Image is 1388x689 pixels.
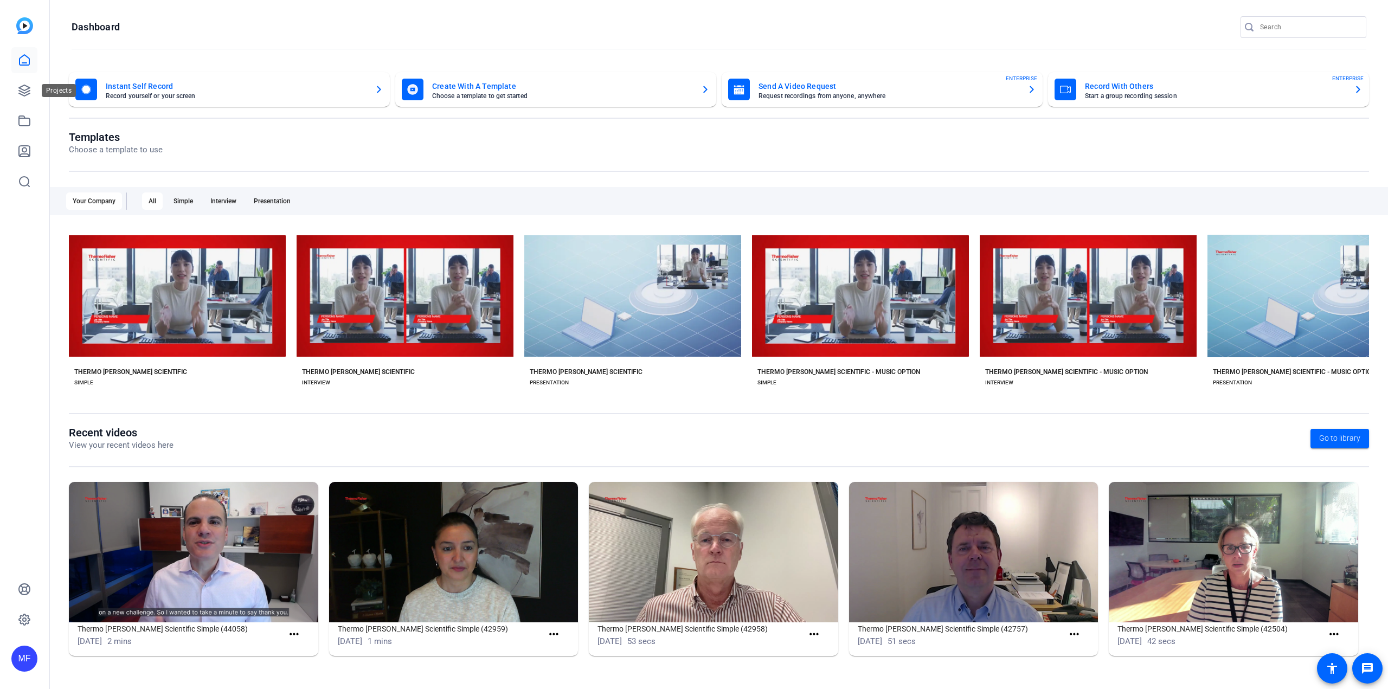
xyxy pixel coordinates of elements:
span: 51 secs [888,636,916,646]
img: Thermo Fisher Scientific Simple (42958) [589,482,838,622]
mat-icon: more_horiz [1068,628,1081,641]
h1: Thermo [PERSON_NAME] Scientific Simple (42958) [597,622,803,635]
button: Record With OthersStart a group recording sessionENTERPRISE [1048,72,1369,107]
img: Thermo Fisher Scientific Simple (42757) [849,482,1098,622]
mat-card-subtitle: Choose a template to get started [432,93,692,99]
div: THERMO [PERSON_NAME] SCIENTIFIC [530,368,642,376]
mat-icon: more_horiz [807,628,821,641]
input: Search [1260,21,1358,34]
div: Interview [204,192,243,210]
div: SIMPLE [757,378,776,387]
mat-card-title: Record With Others [1085,80,1345,93]
div: PRESENTATION [530,378,569,387]
p: Choose a template to use [69,144,163,156]
div: All [142,192,163,210]
div: INTERVIEW [985,378,1013,387]
span: 1 mins [368,636,392,646]
div: THERMO [PERSON_NAME] SCIENTIFIC [302,368,415,376]
h1: Thermo [PERSON_NAME] Scientific Simple (42504) [1117,622,1323,635]
img: Thermo Fisher Scientific Simple (42504) [1109,482,1358,622]
h1: Thermo [PERSON_NAME] Scientific Simple (42757) [858,622,1063,635]
span: ENTERPRISE [1332,74,1364,82]
div: Simple [167,192,200,210]
img: blue-gradient.svg [16,17,33,34]
mat-icon: accessibility [1326,662,1339,675]
span: [DATE] [858,636,882,646]
span: 2 mins [107,636,132,646]
mat-icon: more_horiz [547,628,561,641]
span: ENTERPRISE [1006,74,1037,82]
mat-card-title: Instant Self Record [106,80,366,93]
mat-card-title: Send A Video Request [759,80,1019,93]
div: Your Company [66,192,122,210]
h1: Dashboard [72,21,120,34]
span: [DATE] [338,636,362,646]
button: Send A Video RequestRequest recordings from anyone, anywhereENTERPRISE [722,72,1043,107]
div: SIMPLE [74,378,93,387]
div: PRESENTATION [1213,378,1252,387]
button: Create With A TemplateChoose a template to get started [395,72,716,107]
p: View your recent videos here [69,439,173,452]
div: MF [11,646,37,672]
h1: Thermo [PERSON_NAME] Scientific Simple (42959) [338,622,543,635]
button: Instant Self RecordRecord yourself or your screen [69,72,390,107]
div: Presentation [247,192,297,210]
span: [DATE] [597,636,622,646]
div: THERMO [PERSON_NAME] SCIENTIFIC - MUSIC OPTION [757,368,920,376]
div: INTERVIEW [302,378,330,387]
mat-card-subtitle: Request recordings from anyone, anywhere [759,93,1019,99]
span: Go to library [1319,433,1360,444]
span: [DATE] [78,636,102,646]
span: 42 secs [1147,636,1175,646]
mat-icon: more_horiz [1327,628,1341,641]
mat-icon: message [1361,662,1374,675]
mat-card-title: Create With A Template [432,80,692,93]
mat-card-subtitle: Record yourself or your screen [106,93,366,99]
span: [DATE] [1117,636,1142,646]
div: Projects [42,84,76,97]
div: THERMO [PERSON_NAME] SCIENTIFIC [74,368,187,376]
h1: Recent videos [69,426,173,439]
mat-icon: more_horiz [287,628,301,641]
img: Thermo Fisher Scientific Simple (44058) [69,482,318,622]
a: Go to library [1310,429,1369,448]
img: Thermo Fisher Scientific Simple (42959) [329,482,579,622]
div: THERMO [PERSON_NAME] SCIENTIFIC - MUSIC OPTION [1213,368,1376,376]
h1: Thermo [PERSON_NAME] Scientific Simple (44058) [78,622,283,635]
div: THERMO [PERSON_NAME] SCIENTIFIC - MUSIC OPTION [985,368,1148,376]
span: 53 secs [627,636,656,646]
mat-card-subtitle: Start a group recording session [1085,93,1345,99]
h1: Templates [69,131,163,144]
